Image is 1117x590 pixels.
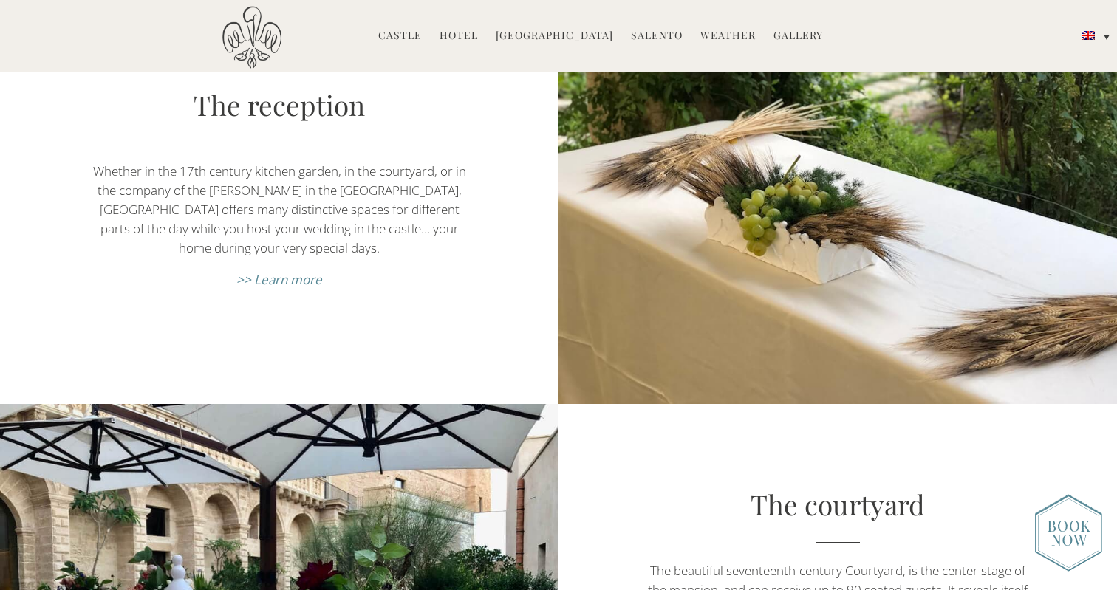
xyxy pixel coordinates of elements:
[773,28,823,45] a: Gallery
[1082,31,1095,40] img: English
[496,28,613,45] a: [GEOGRAPHIC_DATA]
[378,28,422,45] a: Castle
[83,162,474,258] p: Whether in the 17th century kitchen garden, in the courtyard, or in the company of the [PERSON_NA...
[1035,494,1102,572] img: enquire_today_weddings_page.png
[440,28,478,45] a: Hotel
[194,86,365,123] a: The reception
[700,28,756,45] a: Weather
[1035,495,1102,572] img: new-booknow.png
[631,28,683,45] a: Salento
[751,486,925,522] a: The courtyard
[222,6,281,69] img: Castello di Ugento
[236,271,322,288] a: >> Learn more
